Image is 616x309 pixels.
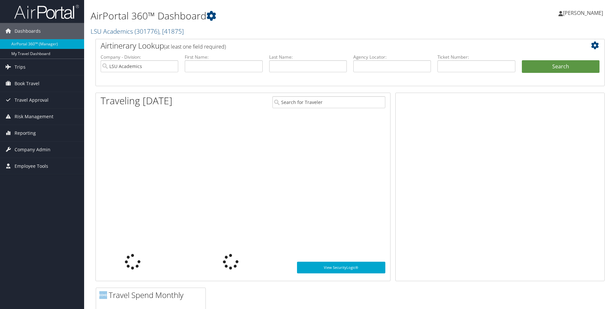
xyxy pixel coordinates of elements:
[99,291,107,299] img: domo-logo.png
[14,4,79,19] img: airportal-logo.png
[15,92,49,108] span: Travel Approval
[297,262,385,273] a: View SecurityLogic®
[522,60,599,73] button: Search
[101,40,557,51] h2: Airtinerary Lookup
[15,75,39,92] span: Book Travel
[185,54,262,60] label: First Name:
[269,54,347,60] label: Last Name:
[159,27,184,36] span: , [ 41875 ]
[563,9,603,17] span: [PERSON_NAME]
[99,290,205,301] h2: Travel Spend Monthly
[437,54,515,60] label: Ticket Number:
[101,54,178,60] label: Company - Division:
[91,27,184,36] a: LSU Academics
[15,109,53,125] span: Risk Management
[272,96,385,108] input: Search for Traveler
[91,9,436,23] h1: AirPortal 360™ Dashboard
[15,125,36,141] span: Reporting
[558,3,610,23] a: [PERSON_NAME]
[353,54,431,60] label: Agency Locator:
[15,158,48,174] span: Employee Tools
[15,59,26,75] span: Trips
[15,142,50,158] span: Company Admin
[135,27,159,36] span: ( 301776 )
[164,43,226,50] span: (at least one field required)
[101,94,172,108] h1: Traveling [DATE]
[15,23,41,39] span: Dashboards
